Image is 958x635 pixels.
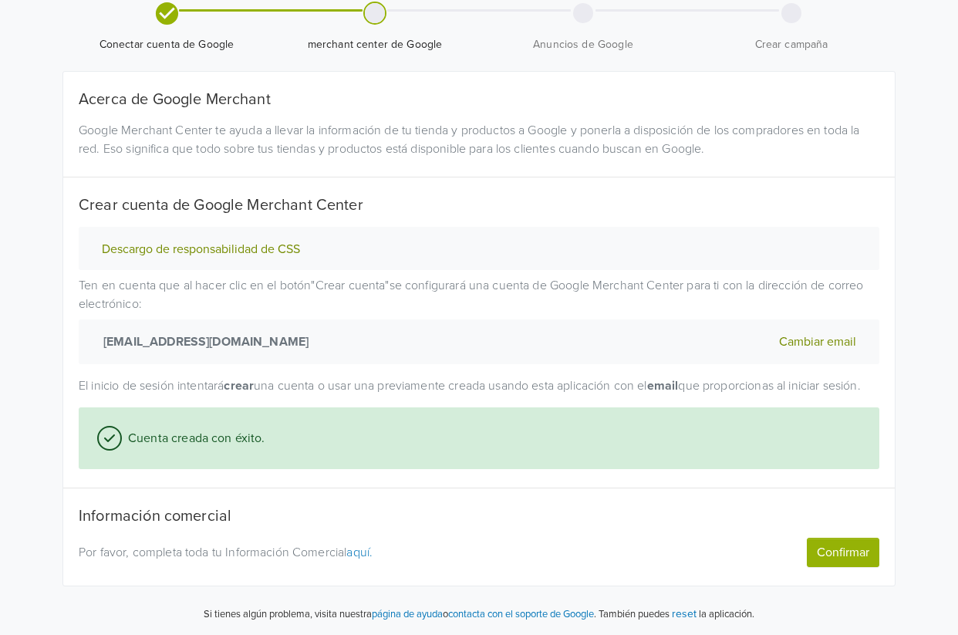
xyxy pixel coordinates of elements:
span: merchant center de Google [277,37,473,52]
button: Descargo de responsabilidad de CSS [97,242,305,258]
span: Anuncios de Google [485,37,681,52]
strong: [EMAIL_ADDRESS][DOMAIN_NAME] [97,333,309,351]
strong: email [647,378,679,393]
span: Crear campaña [693,37,889,52]
a: contacta con el soporte de Google [448,608,594,620]
h5: Crear cuenta de Google Merchant Center [79,196,879,214]
p: Por favor, completa toda tu Información Comercial [79,543,673,562]
p: El inicio de sesión intentará una cuenta o usar una previamente creada usando esta aplicación con... [79,377,879,395]
p: Si tienes algún problema, visita nuestra o . [204,607,596,623]
h5: Acerca de Google Merchant [79,90,879,109]
button: Cambiar email [774,332,861,352]
span: Conectar cuenta de Google [69,37,265,52]
strong: crear [224,378,254,393]
p: También puedes la aplicación. [596,605,754,623]
button: reset [672,605,697,623]
span: Cuenta creada con éxito. [122,429,265,448]
button: Confirmar [807,538,879,567]
a: página de ayuda [372,608,443,620]
div: Google Merchant Center te ayuda a llevar la información de tu tienda y productos a Google y poner... [67,121,891,158]
a: aquí. [346,545,373,560]
h5: Información comercial [79,507,879,525]
p: Ten en cuenta que al hacer clic en el botón " Crear cuenta " se configurará una cuenta de Google ... [79,276,879,364]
